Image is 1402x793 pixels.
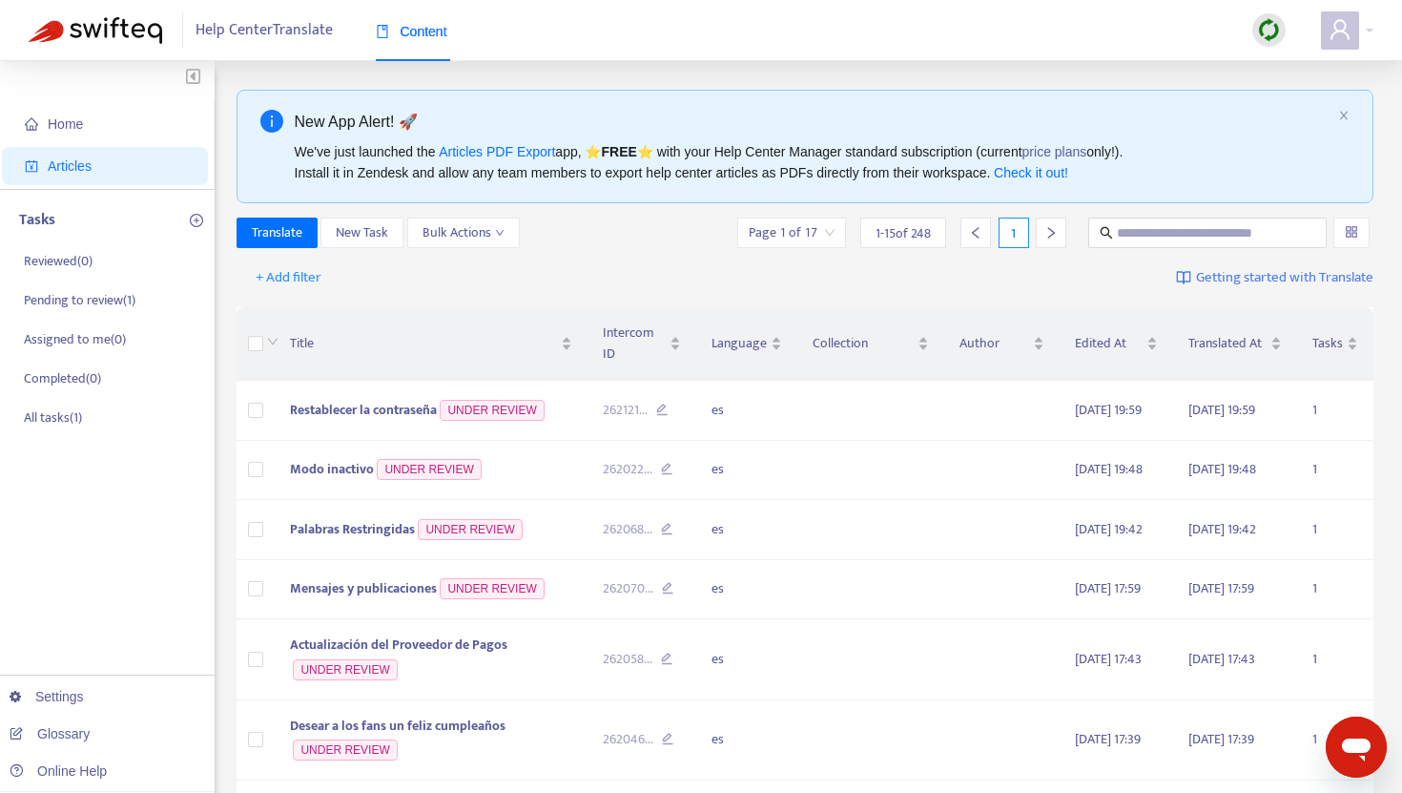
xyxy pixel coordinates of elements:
[1022,144,1087,159] a: price plans
[959,333,1029,354] span: Author
[1338,110,1350,122] button: close
[48,158,92,174] span: Articles
[256,266,321,289] span: + Add filter
[1176,262,1373,293] a: Getting started with Translate
[290,518,415,540] span: Palabras Restringidas
[603,649,652,670] span: 262058 ...
[696,441,797,501] td: es
[1075,728,1141,750] span: [DATE] 17:39
[290,399,437,421] span: Restablecer la contraseña
[876,223,931,243] span: 1 - 15 of 248
[295,110,1331,134] div: New App Alert! 🚀
[24,407,82,428] p: All tasks ( 1 )
[423,222,505,243] span: Bulk Actions
[1196,267,1373,289] span: Getting started with Translate
[696,560,797,620] td: es
[603,729,653,750] span: 262046 ...
[295,141,1331,183] div: We've just launched the app, ⭐ ⭐️ with your Help Center Manager standard subscription (current on...
[588,307,696,381] th: Intercom ID
[267,336,278,347] span: down
[696,500,797,560] td: es
[1297,500,1373,560] td: 1
[1188,728,1254,750] span: [DATE] 17:39
[10,689,84,704] a: Settings
[10,726,90,741] a: Glossary
[1297,560,1373,620] td: 1
[196,12,333,49] span: Help Center Translate
[603,323,666,365] span: Intercom ID
[1176,270,1191,285] img: image-link
[1188,577,1254,599] span: [DATE] 17:59
[440,578,544,599] span: UNDER REVIEW
[944,307,1060,381] th: Author
[1060,307,1173,381] th: Edited At
[1297,619,1373,700] td: 1
[1257,18,1281,42] img: sync.dc5367851b00ba804db3.png
[711,333,767,354] span: Language
[24,251,93,271] p: Reviewed ( 0 )
[377,459,481,480] span: UNDER REVIEW
[603,459,652,480] span: 262022 ...
[1326,717,1387,778] iframe: Button to launch messaging window
[336,222,388,243] span: New Task
[1075,648,1142,670] span: [DATE] 17:43
[190,214,203,227] span: plus-circle
[290,715,505,737] span: Desear a los fans un feliz cumpleaños
[1100,226,1113,240] span: search
[1188,458,1256,480] span: [DATE] 19:48
[439,144,555,159] a: Articles PDF Export
[1075,399,1142,421] span: [DATE] 19:59
[994,165,1068,180] a: Check it out!
[696,619,797,700] td: es
[603,519,652,540] span: 262068 ...
[260,110,283,133] span: info-circle
[24,368,101,388] p: Completed ( 0 )
[601,144,636,159] b: FREE
[407,218,520,248] button: Bulk Actionsdown
[320,218,403,248] button: New Task
[48,116,83,132] span: Home
[603,578,653,599] span: 262070 ...
[376,25,389,38] span: book
[29,17,162,44] img: Swifteq
[19,209,55,232] p: Tasks
[237,218,318,248] button: Translate
[1312,333,1343,354] span: Tasks
[290,333,558,354] span: Title
[293,659,397,680] span: UNDER REVIEW
[1297,307,1373,381] th: Tasks
[290,634,507,656] span: Actualización del Proveedor de Pagos
[25,117,38,131] span: home
[696,381,797,441] td: es
[1188,518,1256,540] span: [DATE] 19:42
[1075,333,1143,354] span: Edited At
[813,333,914,354] span: Collection
[10,763,107,779] a: Online Help
[418,519,522,540] span: UNDER REVIEW
[999,218,1029,248] div: 1
[1188,333,1267,354] span: Translated At
[293,740,397,761] span: UNDER REVIEW
[1188,648,1255,670] span: [DATE] 17:43
[252,222,302,243] span: Translate
[495,228,505,238] span: down
[1297,700,1373,782] td: 1
[1188,399,1255,421] span: [DATE] 19:59
[1173,307,1297,381] th: Translated At
[1329,18,1351,41] span: user
[696,307,797,381] th: Language
[1044,226,1058,240] span: right
[1297,441,1373,501] td: 1
[1075,577,1141,599] span: [DATE] 17:59
[275,307,588,381] th: Title
[1297,381,1373,441] td: 1
[696,700,797,782] td: es
[1075,458,1143,480] span: [DATE] 19:48
[290,577,437,599] span: Mensajes y publicaciones
[241,262,336,293] button: + Add filter
[1075,518,1143,540] span: [DATE] 19:42
[603,400,648,421] span: 262121 ...
[440,400,544,421] span: UNDER REVIEW
[290,458,374,480] span: Modo inactivo
[1338,110,1350,121] span: close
